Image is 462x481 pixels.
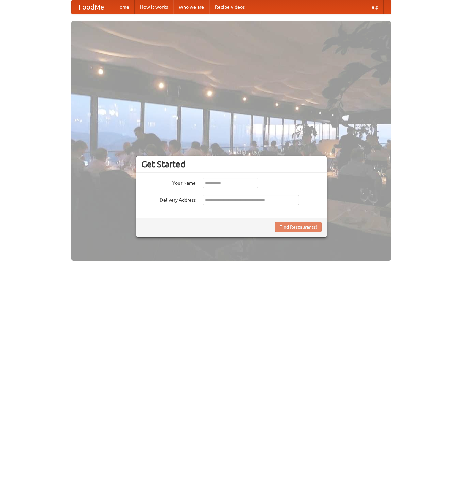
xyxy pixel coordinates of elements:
[141,195,196,203] label: Delivery Address
[275,222,322,232] button: Find Restaurants!
[135,0,173,14] a: How it works
[209,0,250,14] a: Recipe videos
[72,0,111,14] a: FoodMe
[111,0,135,14] a: Home
[363,0,384,14] a: Help
[141,178,196,186] label: Your Name
[141,159,322,169] h3: Get Started
[173,0,209,14] a: Who we are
